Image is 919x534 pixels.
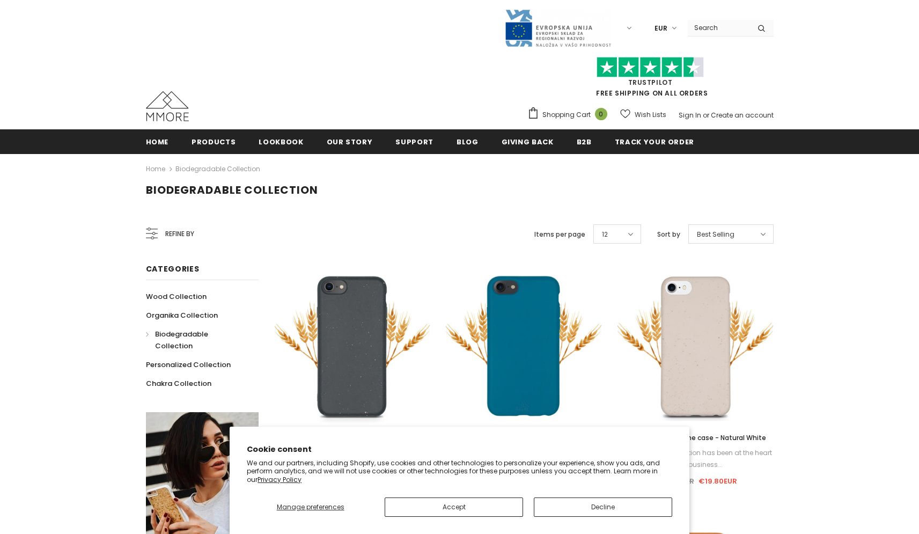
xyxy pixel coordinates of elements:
span: 0 [595,108,607,120]
button: Accept [385,498,523,517]
a: Biodegradable Collection [146,325,247,355]
span: Biodegradable phone case - Natural White [624,433,766,442]
span: or [703,111,709,120]
a: Trustpilot [628,78,673,87]
button: Manage preferences [247,498,374,517]
span: B2B [577,137,592,147]
a: Privacy Policy [258,475,302,484]
span: Track your order [615,137,694,147]
span: Best Selling [697,229,734,240]
span: Biodegradable Collection [155,329,208,351]
h2: Cookie consent [247,444,672,455]
a: Biodegradable Collection [175,164,260,173]
a: Organika Collection [146,306,218,325]
p: We and our partners, including Shopify, use cookies and other technologies to personalize your ex... [247,459,672,484]
span: Blog [457,137,479,147]
span: support [395,137,433,147]
a: Shopping Cart 0 [527,107,613,123]
a: support [395,129,433,153]
a: Chakra Collection [146,374,211,393]
span: EUR [655,23,667,34]
a: Blog [457,129,479,153]
span: Giving back [502,137,554,147]
span: Organika Collection [146,310,218,320]
a: Products [192,129,236,153]
a: Personalized Collection [146,355,231,374]
a: Sign In [679,111,701,120]
span: Categories [146,264,200,274]
a: Lookbook [259,129,303,153]
a: Our Story [327,129,373,153]
label: Sort by [657,229,680,240]
span: Wish Lists [635,109,666,120]
span: FREE SHIPPING ON ALL ORDERS [527,62,774,98]
span: €26.90EUR [654,476,694,486]
span: Biodegradable Collection [146,182,318,197]
span: Manage preferences [277,502,344,511]
img: MMORE Cases [146,91,189,121]
a: B2B [577,129,592,153]
a: Biodegradable phone case - Natural White [617,432,773,444]
button: Decline [534,498,672,517]
label: Items per page [534,229,585,240]
a: Wish Lists [620,105,666,124]
img: Trust Pilot Stars [597,57,704,78]
span: 12 [602,229,608,240]
a: Track your order [615,129,694,153]
a: Home [146,163,165,175]
span: Our Story [327,137,373,147]
span: Lookbook [259,137,303,147]
a: Create an account [711,111,774,120]
input: Search Site [688,20,749,35]
span: Shopping Cart [542,109,591,120]
span: Personalized Collection [146,360,231,370]
span: Wood Collection [146,291,207,302]
span: Refine by [165,228,194,240]
span: Chakra Collection [146,378,211,389]
a: Giving back [502,129,554,153]
a: Javni Razpis [504,23,612,32]
span: Products [192,137,236,147]
a: Wood Collection [146,287,207,306]
img: Javni Razpis [504,9,612,48]
a: Home [146,129,169,153]
div: Environmental protection has been at the heart of our business... [617,447,773,471]
span: €19.80EUR [699,476,737,486]
span: Home [146,137,169,147]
